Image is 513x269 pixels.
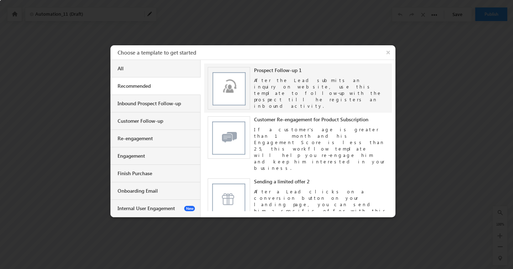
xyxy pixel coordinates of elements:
[118,188,195,194] div: Onboarding Email
[118,118,195,124] div: Customer Follow-up
[254,116,388,123] div: Customer Re-engagement for Product Subscription
[208,67,250,110] img: prospect.png
[118,45,395,60] h3: Choose a template to get started
[118,100,195,107] div: Inbound Prospect Follow-up
[254,185,388,220] div: After a Lead clicks on a conversion button on your landing page, you can send him a specific offe...
[254,178,388,185] div: Sending a limited offer 2
[208,178,250,221] img: limited_offer.png
[118,83,195,89] div: Recommended
[254,67,388,73] div: Prospect Follow-up 1
[254,123,388,171] div: If a customer's age is greater than 1 month and his Engagement Score is less than 25, this workfl...
[383,45,396,60] button: ×
[254,73,388,109] div: After the Lead submits an inquiry on website, use this template to follow-up with the prospect ti...
[118,153,195,159] div: Engagement
[118,65,195,72] div: All
[118,135,195,142] div: Re-engagement
[118,205,195,212] div: Internal User Engagement
[118,170,195,177] div: Finish Purchase
[208,116,250,159] img: re_engage.png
